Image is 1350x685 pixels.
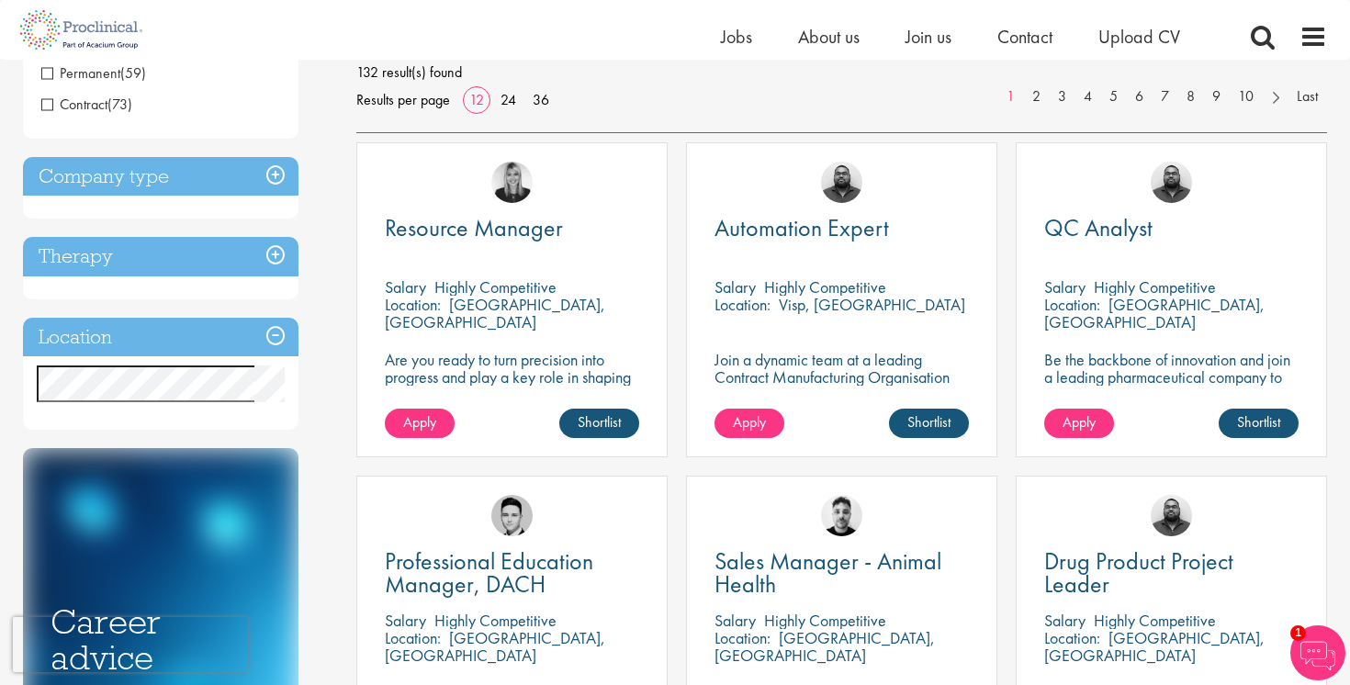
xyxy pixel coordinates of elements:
[1044,550,1299,596] a: Drug Product Project Leader
[821,162,862,203] img: Ashley Bennett
[1044,212,1153,243] span: QC Analyst
[1044,610,1086,631] span: Salary
[526,90,556,109] a: 36
[385,610,426,631] span: Salary
[494,90,523,109] a: 24
[23,157,298,197] h3: Company type
[1044,627,1100,648] span: Location:
[385,212,563,243] span: Resource Manager
[1151,495,1192,536] img: Ashley Bennett
[385,409,455,438] a: Apply
[385,627,441,648] span: Location:
[41,63,120,83] span: Permanent
[714,627,771,648] span: Location:
[1290,625,1306,641] span: 1
[714,212,889,243] span: Automation Expert
[1044,294,1100,315] span: Location:
[1126,86,1153,107] a: 6
[23,237,298,276] h3: Therapy
[356,59,1328,86] span: 132 result(s) found
[1094,610,1216,631] p: Highly Competitive
[1229,86,1263,107] a: 10
[721,25,752,49] a: Jobs
[997,86,1024,107] a: 1
[51,604,271,675] h3: Career advice
[434,276,557,298] p: Highly Competitive
[1177,86,1204,107] a: 8
[997,25,1052,49] a: Contact
[764,610,886,631] p: Highly Competitive
[1219,409,1299,438] a: Shortlist
[120,63,146,83] span: (59)
[463,90,490,109] a: 12
[1044,545,1233,600] span: Drug Product Project Leader
[559,409,639,438] a: Shortlist
[385,217,639,240] a: Resource Manager
[385,294,605,332] p: [GEOGRAPHIC_DATA], [GEOGRAPHIC_DATA]
[41,63,146,83] span: Permanent
[714,550,969,596] a: Sales Manager - Animal Health
[779,294,965,315] p: Visp, [GEOGRAPHIC_DATA]
[1023,86,1050,107] a: 2
[1044,351,1299,421] p: Be the backbone of innovation and join a leading pharmaceutical company to help keep life-changin...
[107,95,132,114] span: (73)
[714,545,941,600] span: Sales Manager - Animal Health
[1098,25,1180,49] a: Upload CV
[1152,86,1178,107] a: 7
[1044,276,1086,298] span: Salary
[714,409,784,438] a: Apply
[1151,162,1192,203] img: Ashley Bennett
[356,86,450,114] span: Results per page
[41,95,132,114] span: Contract
[1100,86,1127,107] a: 5
[434,610,557,631] p: Highly Competitive
[714,276,756,298] span: Salary
[889,409,969,438] a: Shortlist
[906,25,951,49] a: Join us
[1044,627,1265,666] p: [GEOGRAPHIC_DATA], [GEOGRAPHIC_DATA]
[13,617,248,672] iframe: reCAPTCHA
[1074,86,1101,107] a: 4
[1063,412,1096,432] span: Apply
[1044,217,1299,240] a: QC Analyst
[714,627,935,666] p: [GEOGRAPHIC_DATA], [GEOGRAPHIC_DATA]
[714,217,969,240] a: Automation Expert
[491,495,533,536] img: Connor Lynes
[714,294,771,315] span: Location:
[403,412,436,432] span: Apply
[1203,86,1230,107] a: 9
[491,162,533,203] img: Janelle Jones
[385,550,639,596] a: Professional Education Manager, DACH
[733,412,766,432] span: Apply
[1288,86,1327,107] a: Last
[41,95,107,114] span: Contract
[1094,276,1216,298] p: Highly Competitive
[23,318,298,357] h3: Location
[764,276,886,298] p: Highly Competitive
[1049,86,1075,107] a: 3
[385,627,605,666] p: [GEOGRAPHIC_DATA], [GEOGRAPHIC_DATA]
[714,351,969,438] p: Join a dynamic team at a leading Contract Manufacturing Organisation (CMO) and contribute to grou...
[1290,625,1345,680] img: Chatbot
[1044,294,1265,332] p: [GEOGRAPHIC_DATA], [GEOGRAPHIC_DATA]
[385,351,639,403] p: Are you ready to turn precision into progress and play a key role in shaping the future of pharma...
[385,276,426,298] span: Salary
[821,495,862,536] img: Dean Fisher
[798,25,860,49] a: About us
[1044,409,1114,438] a: Apply
[385,294,441,315] span: Location:
[385,545,593,600] span: Professional Education Manager, DACH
